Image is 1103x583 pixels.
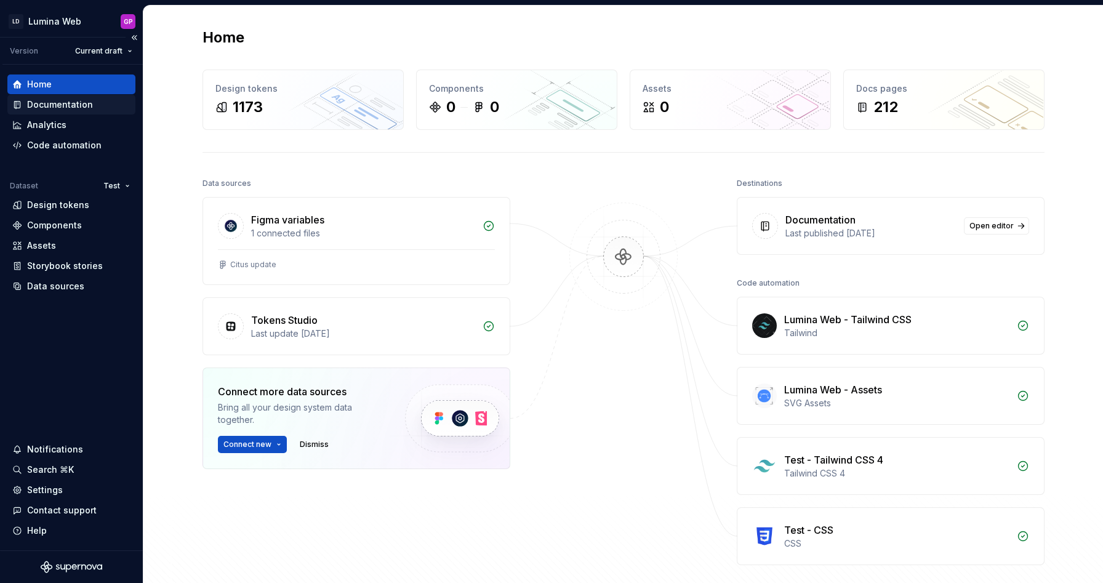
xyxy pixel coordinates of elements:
[251,212,324,227] div: Figma variables
[843,70,1045,130] a: Docs pages212
[28,15,81,28] div: Lumina Web
[429,82,604,95] div: Components
[103,181,120,191] span: Test
[27,199,89,211] div: Design tokens
[223,440,271,449] span: Connect new
[7,195,135,215] a: Design tokens
[27,139,102,151] div: Code automation
[27,219,82,231] div: Components
[70,42,138,60] button: Current draft
[7,276,135,296] a: Data sources
[964,217,1029,235] a: Open editor
[27,260,103,272] div: Storybook stories
[7,236,135,255] a: Assets
[7,460,135,480] button: Search ⌘K
[7,215,135,235] a: Components
[784,537,1009,550] div: CSS
[2,8,140,34] button: LDLumina WebGP
[10,181,38,191] div: Dataset
[27,484,63,496] div: Settings
[233,97,263,117] div: 1173
[969,221,1014,231] span: Open editor
[41,561,102,573] svg: Supernova Logo
[446,97,455,117] div: 0
[784,523,833,537] div: Test - CSS
[416,70,617,130] a: Components00
[126,29,143,46] button: Collapse sidebar
[7,74,135,94] a: Home
[7,135,135,155] a: Code automation
[873,97,898,117] div: 212
[7,440,135,459] button: Notifications
[218,384,384,399] div: Connect more data sources
[660,97,669,117] div: 0
[251,328,475,340] div: Last update [DATE]
[27,464,74,476] div: Search ⌘K
[27,443,83,456] div: Notifications
[10,46,38,56] div: Version
[203,28,244,47] h2: Home
[784,382,882,397] div: Lumina Web - Assets
[218,401,384,426] div: Bring all your design system data together.
[785,212,856,227] div: Documentation
[784,327,1009,339] div: Tailwind
[203,197,510,285] a: Figma variables1 connected filesCitus update
[27,119,66,131] div: Analytics
[27,78,52,90] div: Home
[9,14,23,29] div: LD
[203,70,404,130] a: Design tokens1173
[784,397,1009,409] div: SVG Assets
[27,99,93,111] div: Documentation
[124,17,133,26] div: GP
[203,175,251,192] div: Data sources
[7,521,135,541] button: Help
[7,95,135,115] a: Documentation
[203,297,510,355] a: Tokens StudioLast update [DATE]
[7,256,135,276] a: Storybook stories
[27,280,84,292] div: Data sources
[784,312,912,327] div: Lumina Web - Tailwind CSS
[27,504,97,517] div: Contact support
[737,275,800,292] div: Code automation
[215,82,391,95] div: Design tokens
[27,239,56,252] div: Assets
[856,82,1032,95] div: Docs pages
[98,177,135,195] button: Test
[75,46,122,56] span: Current draft
[218,436,287,453] button: Connect new
[785,227,957,239] div: Last published [DATE]
[784,467,1009,480] div: Tailwind CSS 4
[784,452,883,467] div: Test - Tailwind CSS 4
[27,525,47,537] div: Help
[230,260,276,270] div: Citus update
[7,115,135,135] a: Analytics
[294,436,334,453] button: Dismiss
[630,70,831,130] a: Assets0
[300,440,329,449] span: Dismiss
[737,175,782,192] div: Destinations
[490,97,499,117] div: 0
[251,313,318,328] div: Tokens Studio
[643,82,818,95] div: Assets
[7,480,135,500] a: Settings
[7,501,135,520] button: Contact support
[251,227,475,239] div: 1 connected files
